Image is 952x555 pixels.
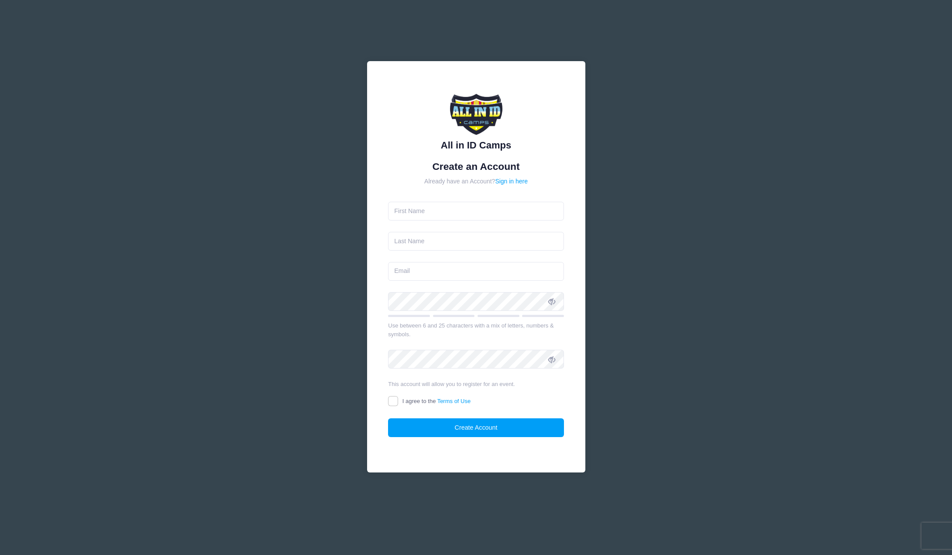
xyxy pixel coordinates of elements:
[402,398,471,404] span: I agree to the
[495,178,528,185] a: Sign in here
[388,177,564,186] div: Already have an Account?
[388,138,564,152] div: All in ID Camps
[388,321,564,338] div: Use between 6 and 25 characters with a mix of letters, numbers & symbols.
[388,418,564,437] button: Create Account
[388,380,564,389] div: This account will allow you to register for an event.
[388,262,564,281] input: Email
[388,202,564,221] input: First Name
[437,398,471,404] a: Terms of Use
[388,396,398,406] input: I agree to theTerms of Use
[388,232,564,251] input: Last Name
[450,83,502,135] img: All in ID Camps
[388,161,564,172] h1: Create an Account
